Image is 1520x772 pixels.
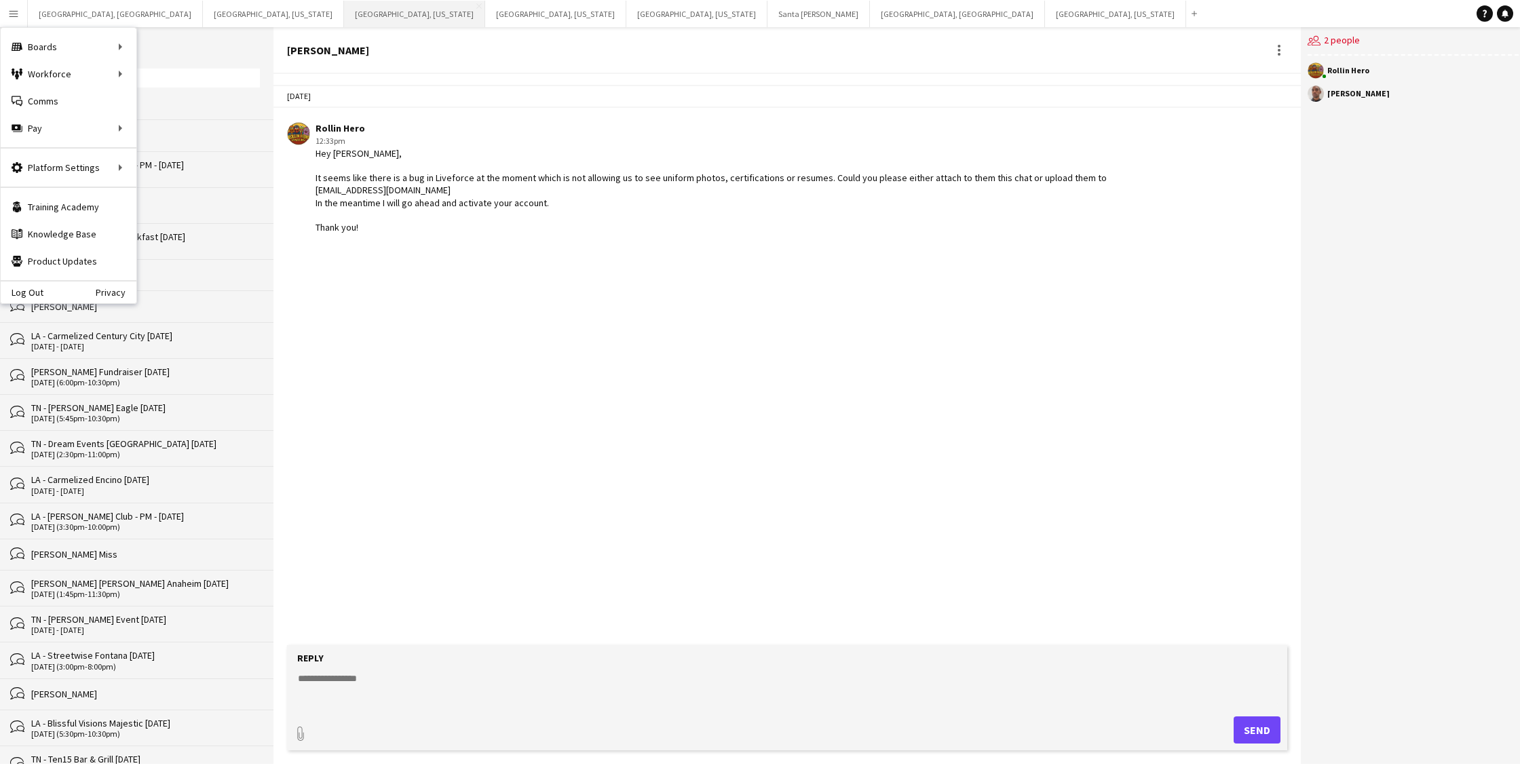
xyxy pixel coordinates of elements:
[203,1,344,27] button: [GEOGRAPHIC_DATA], [US_STATE]
[344,1,485,27] button: [GEOGRAPHIC_DATA], [US_STATE]
[31,662,260,672] div: [DATE] (3:00pm-8:00pm)
[31,301,260,313] div: [PERSON_NAME]
[767,1,870,27] button: Santa [PERSON_NAME]
[31,402,260,414] div: TN - [PERSON_NAME] Eagle [DATE]
[31,366,260,378] div: [PERSON_NAME] Fundraiser [DATE]
[1,154,136,181] div: Platform Settings
[1,60,136,88] div: Workforce
[31,486,260,496] div: [DATE] - [DATE]
[273,85,1301,108] div: [DATE]
[1,88,136,115] a: Comms
[31,729,260,739] div: [DATE] (5:30pm-10:30pm)
[1327,90,1390,98] div: [PERSON_NAME]
[31,414,260,423] div: [DATE] (5:45pm-10:30pm)
[297,652,324,664] label: Reply
[31,207,260,216] div: [DATE] - [DATE]
[28,1,203,27] button: [GEOGRAPHIC_DATA], [GEOGRAPHIC_DATA]
[1,220,136,248] a: Knowledge Base
[31,269,260,282] div: [PERSON_NAME]
[1327,66,1369,75] div: Rollin Hero
[31,649,260,661] div: LA - Streetwise Fontana [DATE]
[31,438,260,450] div: TN - Dream Events [GEOGRAPHIC_DATA] [DATE]
[31,548,260,560] div: [PERSON_NAME] Miss
[31,450,260,459] div: [DATE] (2:30pm-11:00pm)
[31,577,260,590] div: [PERSON_NAME] [PERSON_NAME] Anaheim [DATE]
[287,44,369,56] div: [PERSON_NAME]
[316,122,1109,134] div: Rollin Hero
[1,115,136,142] div: Pay
[316,147,1109,233] div: Hey [PERSON_NAME], It seems like there is a bug in Liveforce at the moment which is not allowing ...
[96,287,136,298] a: Privacy
[1,33,136,60] div: Boards
[31,522,260,532] div: [DATE] (3:30pm-10:00pm)
[31,625,260,635] div: [DATE] - [DATE]
[1045,1,1186,27] button: [GEOGRAPHIC_DATA], [US_STATE]
[31,753,260,765] div: TN - Ten15 Bar & Grill [DATE]
[31,195,260,207] div: LA - Missa Wedding [DATE]
[31,717,260,729] div: LA - Blissful Visions Majestic [DATE]
[1234,716,1280,744] button: Send
[31,159,260,171] div: LA - [PERSON_NAME] Club - PM - [DATE]
[31,330,260,342] div: LA - Carmelized Century City [DATE]
[31,613,260,625] div: TN - [PERSON_NAME] Event [DATE]
[31,590,260,599] div: [DATE] (1:45pm-11:30pm)
[31,231,260,243] div: LA - Cathedral Prayer Breakfast [DATE]
[870,1,1045,27] button: [GEOGRAPHIC_DATA], [GEOGRAPHIC_DATA]
[31,171,260,180] div: [DATE] (4:30pm-11:30pm)
[626,1,767,27] button: [GEOGRAPHIC_DATA], [US_STATE]
[31,474,260,486] div: LA - Carmelized Encino [DATE]
[1308,27,1519,56] div: 2 people
[485,1,626,27] button: [GEOGRAPHIC_DATA], [US_STATE]
[31,510,260,522] div: LA - [PERSON_NAME] Club - PM - [DATE]
[1,248,136,275] a: Product Updates
[1,287,43,298] a: Log Out
[1,193,136,220] a: Training Academy
[31,130,260,142] div: [PERSON_NAME]
[31,342,260,351] div: [DATE] - [DATE]
[31,688,260,700] div: [PERSON_NAME]
[31,243,260,252] div: [DATE] (3:30am-11:00am)
[316,135,1109,147] div: 12:33pm
[31,378,260,387] div: [DATE] (6:00pm-10:30pm)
